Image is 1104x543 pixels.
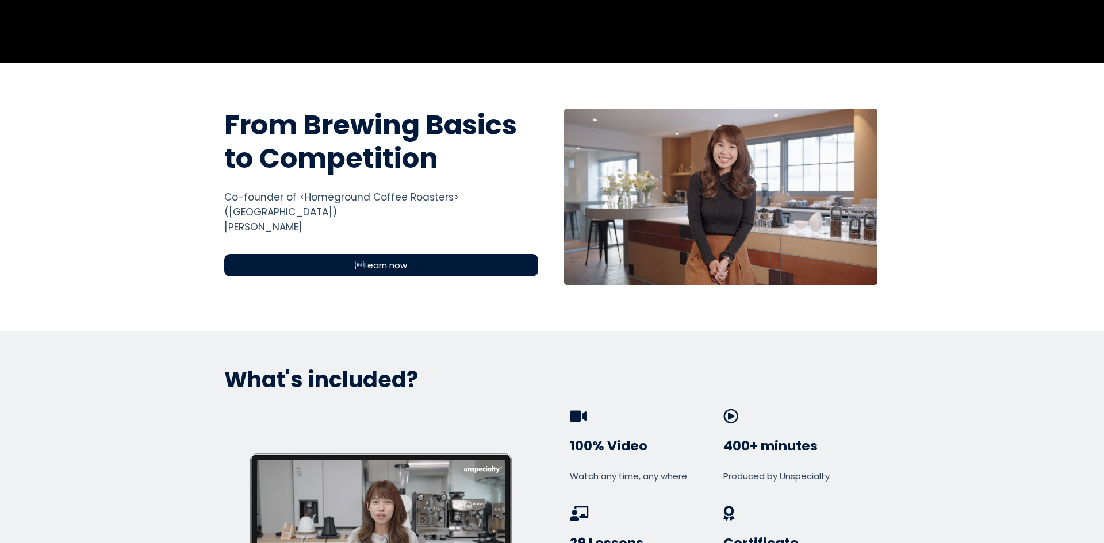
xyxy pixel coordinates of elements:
div: Produced by Unspecialty [723,469,872,483]
p: What's included? [224,365,880,394]
h3: 400+ minutes [723,438,872,455]
h3: 100% Video [570,438,719,455]
h1: From Brewing Basics to Competition [224,109,538,175]
div: Co-founder of <Homeground Coffee Roasters> ([GEOGRAPHIC_DATA]) [PERSON_NAME] [224,190,538,235]
span: Learn now [355,259,407,272]
div: Watch any time, any where [570,469,719,483]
